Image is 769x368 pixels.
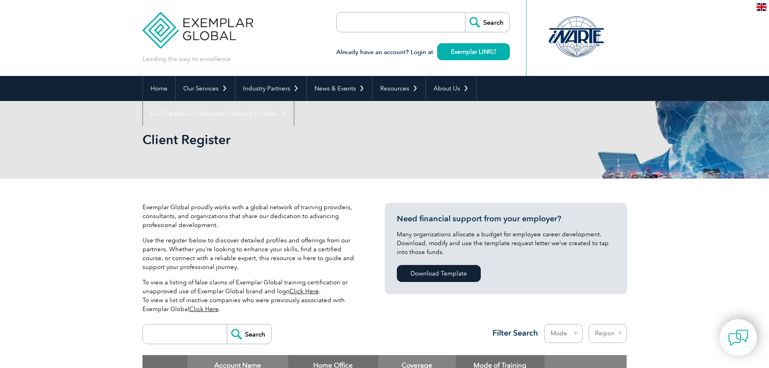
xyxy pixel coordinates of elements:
img: en [756,3,767,11]
p: Many organizations allocate a budget for employee career development. Download, modify and use th... [397,230,615,257]
a: Home [143,76,175,101]
a: Exemplar LINK [437,43,510,60]
a: Click Here [289,288,319,295]
a: Find Certified Professional / Training Provider [143,101,294,126]
img: contact-chat.png [728,328,748,348]
h3: Need financial support from your employer? [397,214,615,224]
h3: Already have an account? Login at [336,47,510,57]
img: open_square.png [492,49,496,54]
a: Click Here [189,305,219,313]
a: Industry Partners [235,76,306,101]
p: To view a listing of false claims of Exemplar Global training certification or unapproved use of ... [142,278,360,313]
a: Download Template [397,265,481,282]
input: Search [465,13,509,32]
h2: Client Register [142,133,482,146]
a: News & Events [307,76,372,101]
a: Our Services [176,76,235,101]
h3: Filter Search [488,328,538,338]
input: Search [227,324,271,344]
p: Leading the way to excellence [142,55,231,63]
p: Exemplar Global proudly works with a global network of training providers, consultants, and organ... [142,203,360,229]
p: Use the register below to discover detailed profiles and offerings from our partners. Whether you... [142,236,360,271]
a: Resources [373,76,425,101]
a: About Us [426,76,476,101]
